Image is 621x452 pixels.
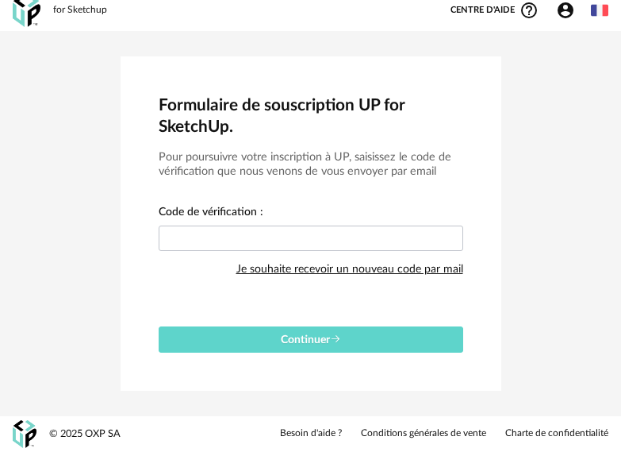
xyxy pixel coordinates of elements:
span: Continuer [281,334,341,346]
img: OXP [13,420,36,448]
a: Besoin d'aide ? [280,427,342,440]
img: fr [591,2,608,19]
button: Continuer [159,326,463,353]
div: for Sketchup [53,4,107,17]
h3: Pour poursuivre votre inscription à UP, saisissez le code de vérification que nous venons de vous... [159,150,463,180]
span: Account Circle icon [556,1,575,20]
div: Je souhaite recevoir un nouveau code par mail [236,253,463,285]
h2: Formulaire de souscription UP for SketchUp. [159,95,463,137]
span: Help Circle Outline icon [519,1,539,20]
span: Account Circle icon [556,1,582,20]
label: Code de vérification : [159,207,263,221]
span: Centre d'aideHelp Circle Outline icon [450,1,539,20]
a: Charte de confidentialité [505,427,608,440]
a: Conditions générales de vente [361,427,486,440]
div: © 2025 OXP SA [49,427,121,441]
